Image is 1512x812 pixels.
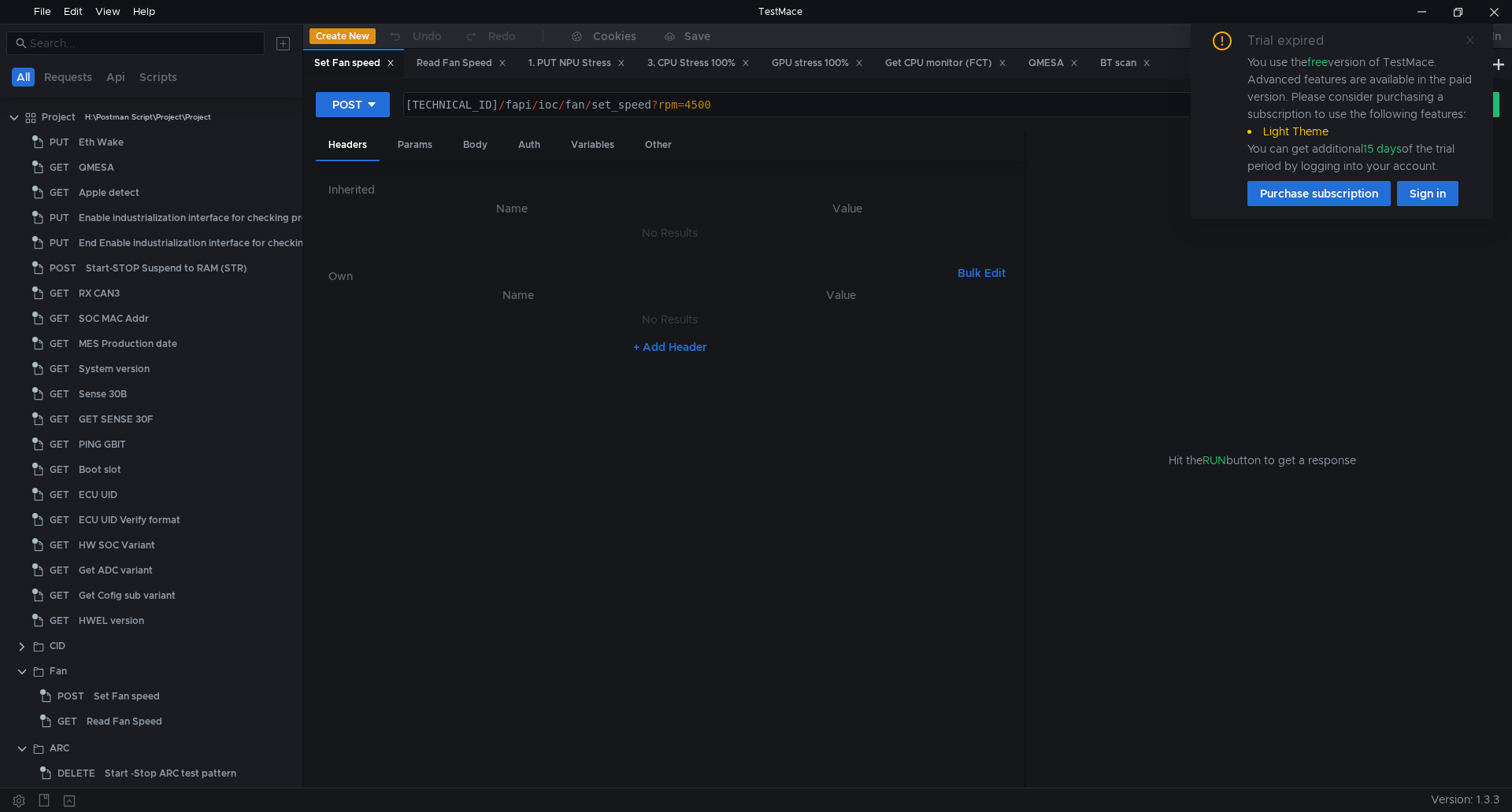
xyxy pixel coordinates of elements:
[50,156,69,179] span: GET
[1247,31,1343,50] div: Trial expired
[50,559,69,582] span: GET
[1247,54,1474,175] div: You use the version of TestMace. Advanced features are available in the paid version. Please cons...
[1203,453,1226,467] span: RUN
[87,710,162,733] div: Read Fan Speed
[632,131,684,160] div: Other
[885,55,1006,72] div: Get CPU monitor (FCT)
[385,131,445,160] div: Params
[79,156,114,179] div: QMESA
[50,458,69,482] span: GET
[316,92,390,117] button: POST
[642,226,698,240] nz-embed-empty: No Results
[506,131,553,160] div: Auth
[50,131,69,154] span: PUT
[50,533,69,557] span: GET
[50,307,69,330] span: GET
[79,181,139,205] div: Apple detect
[314,55,395,72] div: Set Fan speed
[50,736,69,760] div: ARC
[328,267,951,286] h6: Own
[12,68,35,87] button: All
[341,199,683,218] th: Name
[79,458,121,482] div: Boot slot
[647,55,750,72] div: 3. CPU Stress 100%
[1307,55,1328,69] span: free
[450,131,500,160] div: Body
[309,28,376,44] button: Create New
[50,609,69,633] span: GET
[528,55,625,72] div: 1. PUT NPU Stress
[50,584,69,607] span: GET
[39,68,97,87] button: Requests
[102,68,130,87] button: Api
[79,584,176,607] div: Get Cofig sub variant
[627,338,713,356] button: + Add Header
[50,408,69,431] span: GET
[79,307,149,330] div: SOC MAC Addr
[105,762,236,785] div: Start -Stop ARC test pattern
[1247,123,1474,140] li: Light Theme
[50,332,69,356] span: GET
[50,433,69,456] span: GET
[79,408,154,431] div: GET SENSE 30F
[332,96,362,113] div: POST
[50,634,65,658] div: CID
[135,68,182,87] button: Scripts
[79,332,177,356] div: MES Production date
[1431,788,1499,811] span: Version: 1.3.3
[376,24,453,48] button: Undo
[79,533,155,557] div: HW SOC Variant
[684,31,710,42] div: Save
[682,286,999,304] th: Value
[79,282,120,305] div: RX CAN3
[50,181,69,205] span: GET
[488,27,516,46] div: Redo
[683,199,1012,218] th: Value
[593,27,636,46] div: Cookies
[354,286,682,304] th: Name
[79,559,153,582] div: Get ADC variant
[50,659,67,683] div: Fan
[50,257,76,280] span: POST
[1247,140,1474,175] div: You can get additional of the trial period by logging into your account.
[79,433,126,456] div: PING GBIT
[50,282,69,305] span: GET
[453,24,527,48] button: Redo
[50,508,69,532] span: GET
[772,55,863,72] div: GPU stress 100%
[79,508,180,532] div: ECU UID Verify format
[1169,452,1356,469] span: Hit the button to get a response
[79,609,144,633] div: HWEL version
[57,762,95,785] span: DELETE
[79,231,361,255] div: End Enable industrialization interface for checking protection
[50,206,69,230] span: PUT
[79,382,127,406] div: Sense 30B
[558,131,627,160] div: Variables
[85,105,211,129] div: H:\Postman Script\Project\Project
[94,685,160,708] div: Set Fan speed
[1028,55,1078,72] div: QMESA
[94,787,176,810] div: ARC power on-off
[50,382,69,406] span: GET
[50,357,69,381] span: GET
[42,105,76,129] div: Project
[328,180,1012,199] h6: Inherited
[79,483,117,507] div: ECU UID
[417,55,506,72] div: Read Fan Speed
[79,357,150,381] div: System version
[86,257,247,280] div: Start-STOP Suspend to RAM (STR)
[57,710,77,733] span: GET
[79,131,124,154] div: Eth Wake
[1100,55,1151,72] div: BT scan
[1247,181,1391,206] button: Purchase subscription
[57,685,84,708] span: POST
[1397,181,1458,206] button: Sign in
[57,787,84,810] span: POST
[642,312,698,327] nz-embed-empty: No Results
[79,206,341,230] div: Enable industrialization interface for checking protection
[951,264,1012,282] button: Bulk Edit
[50,231,69,255] span: PUT
[413,27,442,46] div: Undo
[316,131,380,161] div: Headers
[50,483,69,507] span: GET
